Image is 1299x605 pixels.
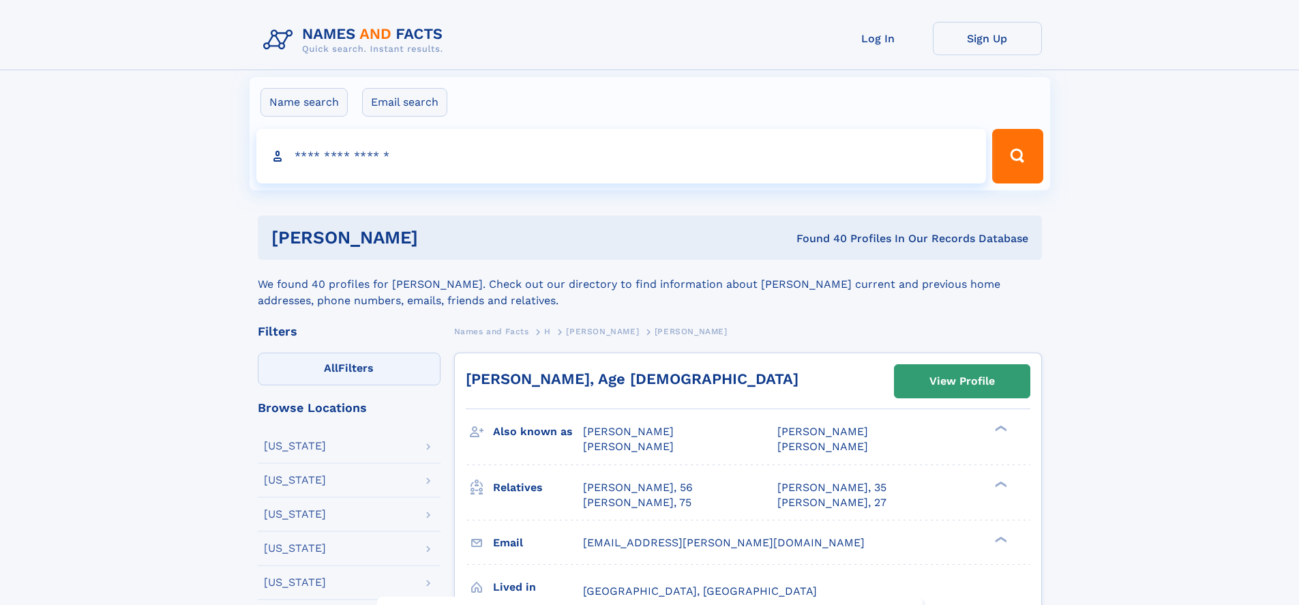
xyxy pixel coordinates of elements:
[655,327,728,336] span: [PERSON_NAME]
[258,22,454,59] img: Logo Names and Facts
[258,402,441,414] div: Browse Locations
[264,577,326,588] div: [US_STATE]
[777,495,886,510] a: [PERSON_NAME], 27
[566,327,639,336] span: [PERSON_NAME]
[583,440,674,453] span: [PERSON_NAME]
[258,260,1042,309] div: We found 40 profiles for [PERSON_NAME]. Check out our directory to find information about [PERSON...
[991,535,1008,544] div: ❯
[566,323,639,340] a: [PERSON_NAME]
[583,425,674,438] span: [PERSON_NAME]
[583,495,691,510] a: [PERSON_NAME], 75
[264,475,326,486] div: [US_STATE]
[264,543,326,554] div: [US_STATE]
[933,22,1042,55] a: Sign Up
[256,129,987,183] input: search input
[264,441,326,452] div: [US_STATE]
[258,353,441,385] label: Filters
[466,370,798,387] a: [PERSON_NAME], Age [DEMOGRAPHIC_DATA]
[824,22,933,55] a: Log In
[583,585,817,597] span: [GEOGRAPHIC_DATA], [GEOGRAPHIC_DATA]
[992,129,1043,183] button: Search Button
[324,361,338,374] span: All
[583,536,865,549] span: [EMAIL_ADDRESS][PERSON_NAME][DOMAIN_NAME]
[544,327,551,336] span: H
[493,531,583,555] h3: Email
[583,480,693,495] a: [PERSON_NAME], 56
[493,476,583,499] h3: Relatives
[777,425,868,438] span: [PERSON_NAME]
[493,576,583,599] h3: Lived in
[258,325,441,338] div: Filters
[362,88,447,117] label: Email search
[895,365,1030,398] a: View Profile
[264,509,326,520] div: [US_STATE]
[991,424,1008,433] div: ❯
[493,420,583,443] h3: Also known as
[260,88,348,117] label: Name search
[777,480,886,495] a: [PERSON_NAME], 35
[777,440,868,453] span: [PERSON_NAME]
[991,479,1008,488] div: ❯
[607,231,1028,246] div: Found 40 Profiles In Our Records Database
[271,229,608,246] h1: [PERSON_NAME]
[454,323,529,340] a: Names and Facts
[544,323,551,340] a: H
[929,366,995,397] div: View Profile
